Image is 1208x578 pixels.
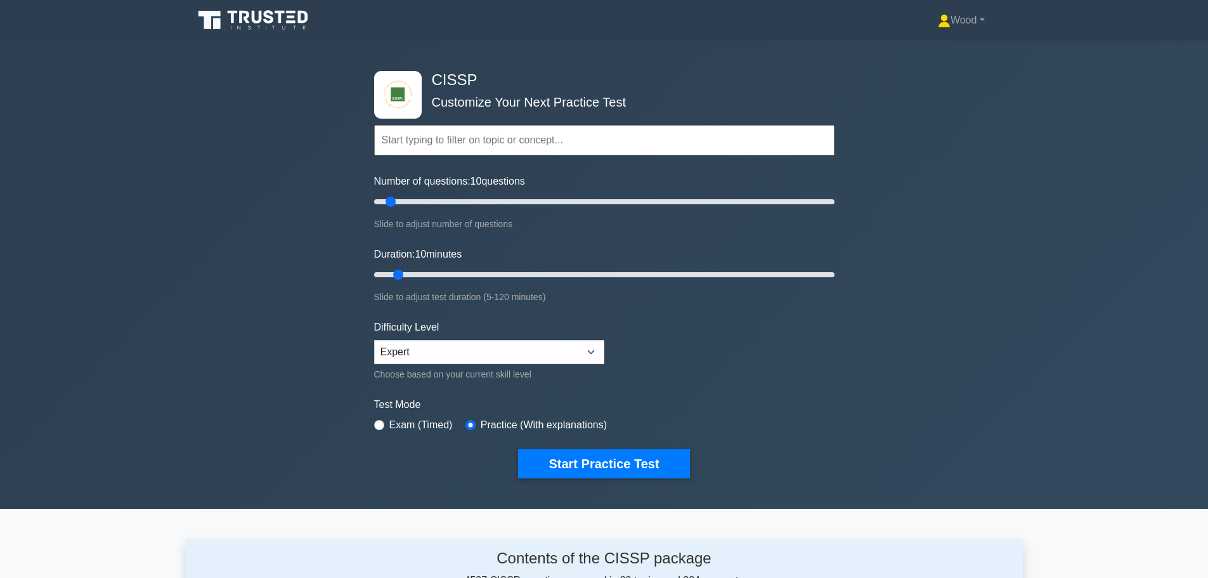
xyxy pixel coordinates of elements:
[306,549,903,568] h4: Contents of the CISSP package
[415,249,426,259] span: 10
[374,397,835,412] label: Test Mode
[374,125,835,155] input: Start typing to filter on topic or concept...
[471,176,482,187] span: 10
[374,247,462,262] label: Duration: minutes
[427,71,772,89] h4: CISSP
[389,417,453,433] label: Exam (Timed)
[374,174,525,189] label: Number of questions: questions
[374,289,835,305] div: Slide to adjust test duration (5-120 minutes)
[481,417,607,433] label: Practice (With explanations)
[374,216,835,232] div: Slide to adjust number of questions
[518,449,689,478] button: Start Practice Test
[374,367,604,382] div: Choose based on your current skill level
[907,8,1015,33] a: Wood
[374,320,439,335] label: Difficulty Level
